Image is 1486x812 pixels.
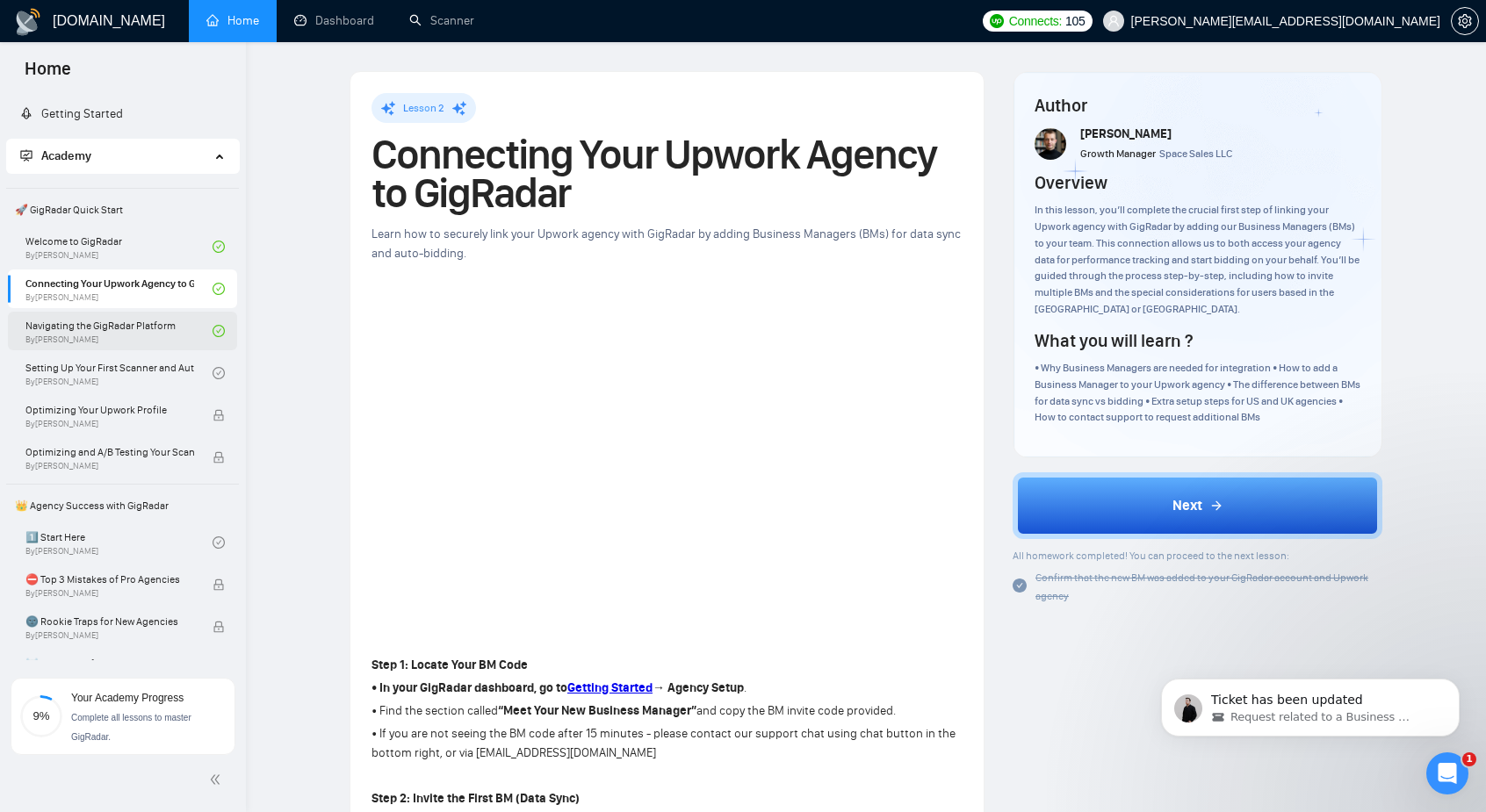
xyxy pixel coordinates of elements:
[567,680,653,695] a: Getting Started
[11,56,85,93] span: Home
[1035,571,1368,602] span: Confirm that the new BM was added to your GigRadar account and Upwork agency
[71,692,184,704] span: Your Academy Progress
[71,713,191,742] span: Complete all lessons to master GigRadar.
[371,658,528,672] strong: Step 1: Locate Your BM Code
[25,571,194,588] span: ⛔ Top 3 Mistakes of Pro Agencies
[213,325,225,337] span: check-circle
[35,237,255,269] strong: You will be notified here and by email
[25,401,194,419] span: Optimizing Your Upwork Profile
[409,13,474,28] a: searchScanner
[25,630,194,641] span: By [PERSON_NAME]
[1035,328,1193,353] h4: What you will learn ?
[1035,128,1066,160] img: vlad-t.jpg
[35,272,295,309] p: [PERSON_NAME][EMAIL_ADDRESS][DOMAIN_NAME]
[206,13,259,28] a: homeHome
[1013,578,1027,593] span: check-circle
[50,7,307,53] h1: Request related to a Business Manager
[6,97,239,132] li: Getting Started
[990,14,1004,28] img: upwork-logo.png
[25,227,213,266] a: Welcome to GigRadarBy[PERSON_NAME]
[371,724,963,763] p: • If you are not seeing the BM code after 15 minutes - please contact our support chat using chat...
[213,283,225,295] span: check-circle
[371,135,963,212] h1: Connecting Your Upwork Agency to GigRadar
[1462,752,1476,766] span: 1
[25,461,194,471] span: By [PERSON_NAME]
[371,679,963,698] p: .
[25,613,194,630] span: 🌚 Rookie Traps for New Agencies
[18,162,334,180] p: Dima needs more information
[1426,752,1468,794] iframe: Intercom live chat
[1035,170,1107,195] h4: Overview
[14,8,42,36] img: logo
[498,703,696,718] strong: “Meet Your New Business Manager”
[25,588,194,599] span: By [PERSON_NAME]
[1035,93,1360,118] h4: Author
[1035,202,1360,318] div: In this lesson, you’ll complete the crucial first step of linking your Upwork agency with GigRada...
[25,312,213,350] a: Navigating the GigRadar PlatformBy[PERSON_NAME]
[213,451,225,463] span: lock
[371,226,961,261] span: Learn how to securely link your Upwork agency with GigRadar by adding Business Managers (BMs) for...
[8,488,237,523] span: 👑 Agency Success with GigRadar
[1172,495,1202,516] span: Next
[1451,7,1479,35] button: setting
[1135,642,1486,765] iframe: Intercom notifications message
[1013,472,1382,539] button: Next
[213,536,225,549] span: check-circle
[213,409,225,421] span: lock
[403,102,444,114] span: Lesson 2
[1159,147,1232,160] span: Space Sales LLC
[18,140,334,158] div: Waiting on you • 10h ago
[41,148,91,163] span: Academy
[20,106,123,121] a: rocketGetting Started
[371,791,580,806] strong: Step 2: Invite the First BM (Data Sync)
[653,680,744,695] strong: → Agency Setup
[25,523,213,562] a: 1️⃣ Start HereBy[PERSON_NAME]
[25,443,194,461] span: Optimizing and A/B Testing Your Scanner for Better Results
[18,344,78,358] strong: Ticket ID
[20,148,91,163] span: Academy
[209,771,227,788] span: double-left
[1013,550,1289,562] span: All homework completed! You can proceed to the next lesson:
[8,192,237,227] span: 🚀 GigRadar Quick Start
[213,367,225,379] span: check-circle
[213,241,225,253] span: check-circle
[11,13,45,47] button: go back
[1065,11,1085,31] span: 105
[148,75,204,131] img: Profile image for Dima
[1451,14,1479,28] a: setting
[1452,14,1478,28] span: setting
[371,680,567,695] strong: • In your GigRadar dashboard, go to
[18,361,334,379] p: #35747891
[213,621,225,633] span: lock
[308,14,340,46] div: Close
[1035,360,1360,426] div: • Why Business Managers are needed for integration • How to add a Business Manager to your Upwork...
[25,354,213,392] a: Setting Up Your First Scanner and Auto-BidderBy[PERSON_NAME]
[1080,147,1156,160] span: Growth Manager
[1009,11,1062,31] span: Connects:
[20,149,32,162] span: fund-projection-screen
[1107,15,1120,27] span: user
[25,269,213,308] a: Connecting Your Upwork Agency to GigRadarBy[PERSON_NAME]
[25,655,194,672] span: ☠️ Fatal Traps for Solo Freelancers
[213,578,225,591] span: lock
[1080,126,1172,141] span: [PERSON_NAME]
[25,419,194,429] span: By [PERSON_NAME]
[294,13,374,28] a: dashboardDashboard
[371,701,963,721] p: • Find the section called and copy the BM invite code provided.
[20,710,62,722] span: 9%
